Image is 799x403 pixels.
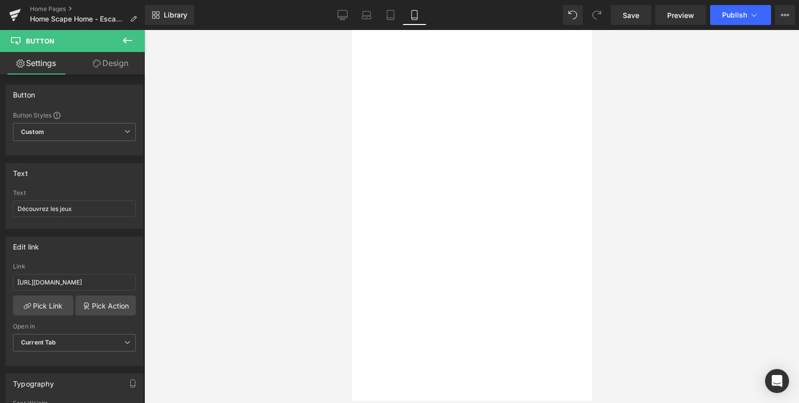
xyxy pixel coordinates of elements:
[30,15,126,23] span: Home Scape Home - Escape Game à la Maison #1
[145,5,194,25] a: New Library
[667,10,694,20] span: Preview
[21,338,56,346] b: Current Tab
[21,128,44,136] b: Custom
[13,237,39,251] div: Edit link
[13,189,136,196] div: Text
[722,11,747,19] span: Publish
[26,37,54,45] span: Button
[13,163,28,177] div: Text
[563,5,583,25] button: Undo
[623,10,639,20] span: Save
[587,5,607,25] button: Redo
[13,374,54,388] div: Typography
[13,85,35,99] div: Button
[74,52,147,74] a: Design
[655,5,706,25] a: Preview
[379,5,402,25] a: Tablet
[13,274,136,290] input: https://your-shop.myshopify.com
[710,5,771,25] button: Publish
[30,5,145,13] a: Home Pages
[355,5,379,25] a: Laptop
[75,295,136,315] a: Pick Action
[331,5,355,25] a: Desktop
[13,295,73,315] a: Pick Link
[13,263,136,270] div: Link
[13,111,136,119] div: Button Styles
[164,10,187,19] span: Library
[402,5,426,25] a: Mobile
[13,323,136,330] div: Open in
[775,5,795,25] button: More
[765,369,789,393] div: Open Intercom Messenger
